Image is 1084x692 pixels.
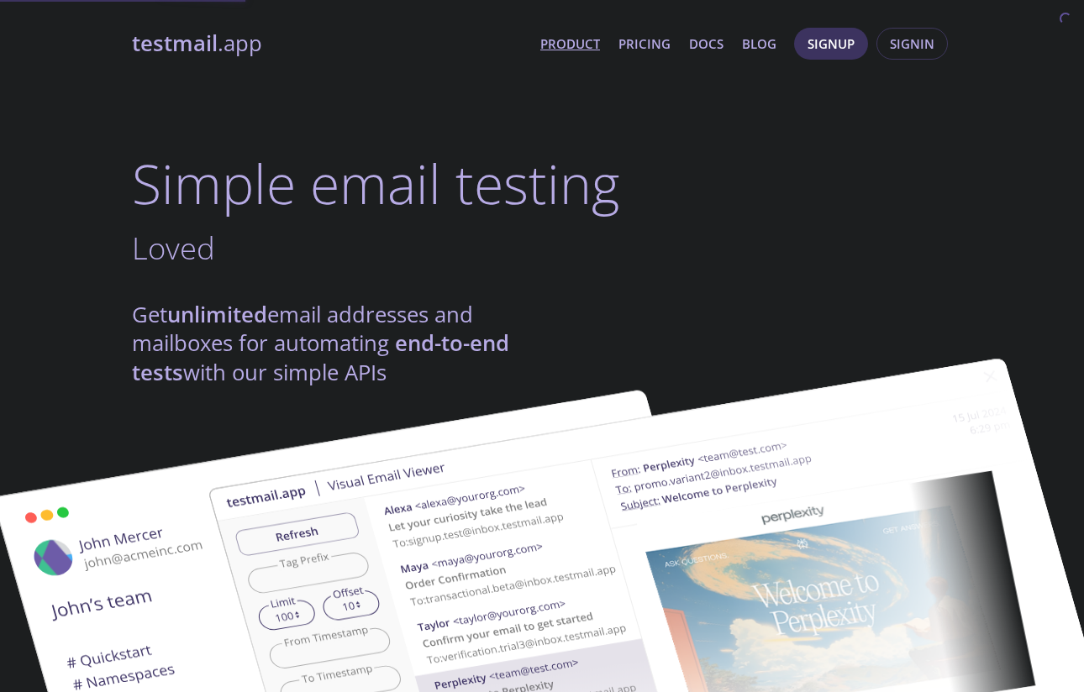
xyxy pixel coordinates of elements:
strong: unlimited [167,300,267,329]
a: Product [540,33,600,55]
h1: Simple email testing [132,151,952,216]
span: Signup [808,33,855,55]
a: Blog [742,33,776,55]
strong: end-to-end tests [132,328,509,386]
strong: testmail [132,29,218,58]
button: Signup [794,28,868,60]
button: Signin [876,28,948,60]
span: Loved [132,227,215,269]
a: testmail.app [132,29,527,58]
a: Docs [689,33,724,55]
a: Pricing [618,33,671,55]
span: Signin [890,33,934,55]
h4: Get email addresses and mailboxes for automating with our simple APIs [132,301,542,387]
